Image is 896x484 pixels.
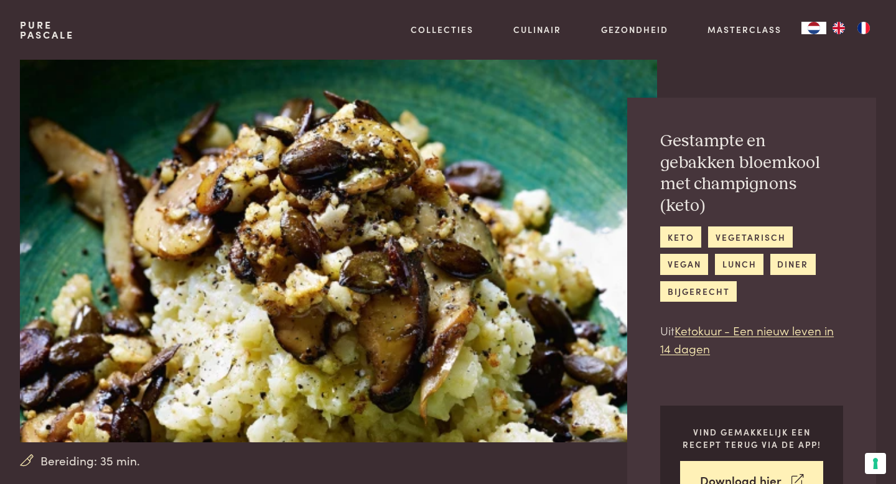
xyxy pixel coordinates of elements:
[660,226,701,247] a: keto
[801,22,826,34] a: NL
[801,22,876,34] aside: Language selected: Nederlands
[715,254,763,274] a: lunch
[660,322,834,356] a: Ketokuur - Een nieuw leven in 14 dagen
[411,23,474,36] a: Collecties
[660,281,737,302] a: bijgerecht
[826,22,876,34] ul: Language list
[660,254,708,274] a: vegan
[20,20,74,40] a: PurePascale
[707,23,782,36] a: Masterclass
[601,23,668,36] a: Gezondheid
[826,22,851,34] a: EN
[865,453,886,474] button: Uw voorkeuren voor toestemming voor trackingtechnologieën
[801,22,826,34] div: Language
[680,426,823,451] p: Vind gemakkelijk een recept terug via de app!
[40,452,140,470] span: Bereiding: 35 min.
[513,23,561,36] a: Culinair
[20,60,657,442] img: Gestampte en gebakken bloemkool met champignons (keto)
[660,322,843,357] p: Uit
[851,22,876,34] a: FR
[770,254,816,274] a: diner
[708,226,793,247] a: vegetarisch
[660,131,843,216] h2: Gestampte en gebakken bloemkool met champignons (keto)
